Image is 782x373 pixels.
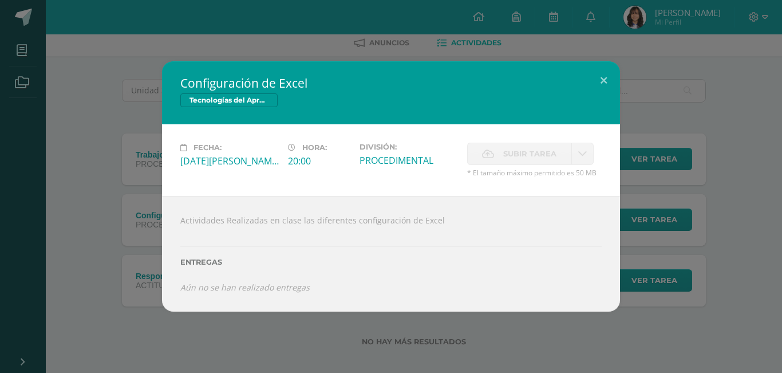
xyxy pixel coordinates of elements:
div: 20:00 [288,155,350,167]
span: Fecha: [193,143,222,152]
h2: Configuración de Excel [180,75,602,91]
span: Tecnologías del Aprendizaje y la Comunicación [180,93,278,107]
span: Hora: [302,143,327,152]
div: PROCEDIMENTAL [360,154,458,167]
span: Subir tarea [503,143,556,164]
span: * El tamaño máximo permitido es 50 MB [467,168,602,178]
i: Aún no se han realizado entregas [180,282,310,293]
div: Actividades Realizadas en clase las diferentes configuración de Excel [162,196,620,312]
label: Entregas [180,258,602,266]
label: División: [360,143,458,151]
button: Close (Esc) [587,61,620,100]
a: La fecha de entrega ha expirado [571,143,594,165]
label: La fecha de entrega ha expirado [467,143,571,165]
div: [DATE][PERSON_NAME] [180,155,279,167]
